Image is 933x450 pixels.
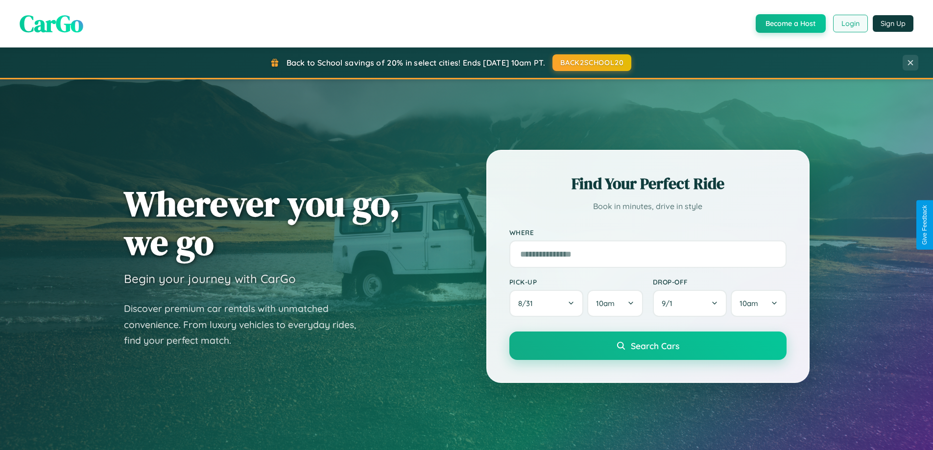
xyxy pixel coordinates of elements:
button: Search Cars [509,332,787,360]
button: Become a Host [756,14,826,33]
span: CarGo [20,7,83,40]
p: Discover premium car rentals with unmatched convenience. From luxury vehicles to everyday rides, ... [124,301,369,349]
button: 9/1 [653,290,727,317]
span: 8 / 31 [518,299,538,308]
h1: Wherever you go, we go [124,184,400,261]
label: Pick-up [509,278,643,286]
div: Give Feedback [921,205,928,245]
span: 10am [740,299,758,308]
span: Search Cars [631,340,679,351]
button: 10am [731,290,786,317]
span: 10am [596,299,615,308]
label: Where [509,228,787,237]
h3: Begin your journey with CarGo [124,271,296,286]
button: BACK2SCHOOL20 [552,54,631,71]
button: Sign Up [873,15,913,32]
p: Book in minutes, drive in style [509,199,787,213]
span: Back to School savings of 20% in select cities! Ends [DATE] 10am PT. [287,58,545,68]
span: 9 / 1 [662,299,677,308]
h2: Find Your Perfect Ride [509,173,787,194]
button: Login [833,15,868,32]
button: 8/31 [509,290,584,317]
button: 10am [587,290,643,317]
label: Drop-off [653,278,787,286]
